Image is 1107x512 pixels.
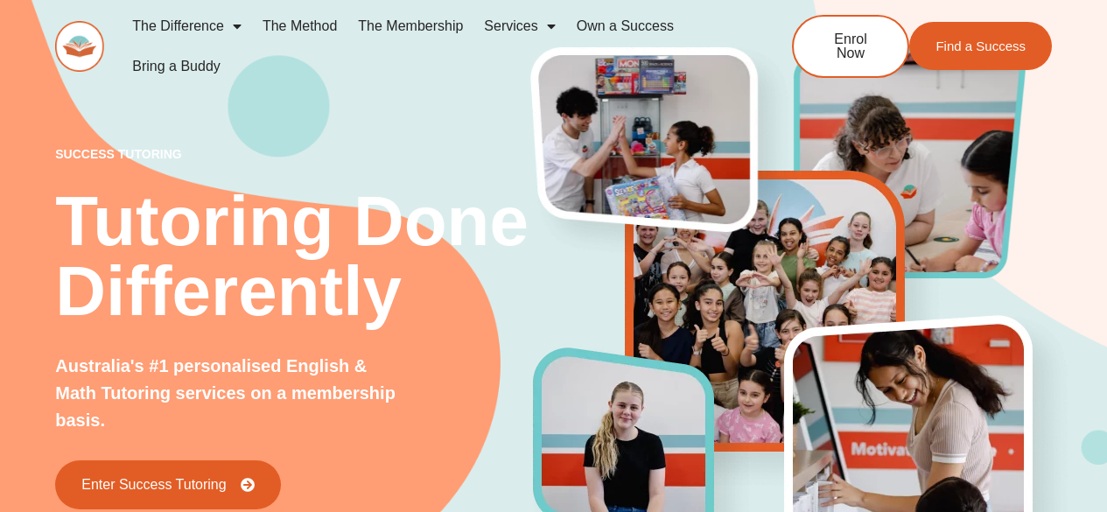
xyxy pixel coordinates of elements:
[347,6,473,46] a: The Membership
[566,6,684,46] a: Own a Success
[473,6,565,46] a: Services
[820,32,881,60] span: Enrol Now
[909,22,1052,70] a: Find a Success
[122,6,252,46] a: The Difference
[55,186,533,326] h2: Tutoring Done Differently
[55,353,404,434] p: Australia's #1 personalised English & Math Tutoring services on a membership basis.
[81,478,226,492] span: Enter Success Tutoring
[55,148,533,160] p: success tutoring
[935,39,1026,53] span: Find a Success
[122,46,231,87] a: Bring a Buddy
[55,460,280,509] a: Enter Success Tutoring
[1019,428,1107,512] iframe: Chat Widget
[252,6,347,46] a: The Method
[792,15,909,78] a: Enrol Now
[122,6,734,87] nav: Menu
